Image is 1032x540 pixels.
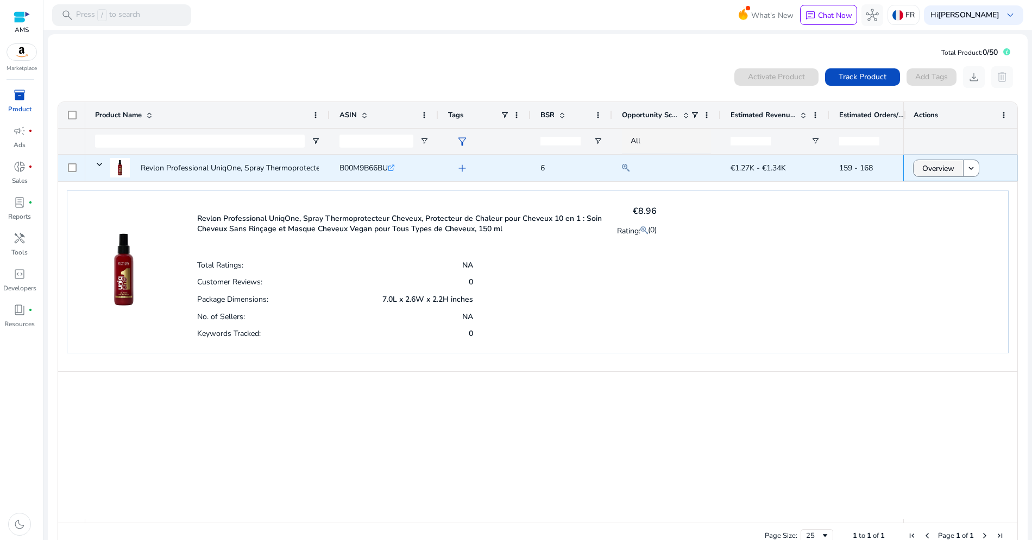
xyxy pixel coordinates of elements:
span: inventory_2 [13,88,26,101]
div: Next Page [980,531,989,540]
p: Chat Now [818,10,852,21]
span: chat [805,10,816,21]
span: 6 [540,163,545,173]
span: hub [866,9,879,22]
div: Last Page [996,531,1004,540]
span: Actions [914,110,938,120]
span: B00M9B66BU [339,163,388,173]
div: Previous Page [923,531,932,540]
p: Reports [8,212,31,221]
p: NA [462,312,473,322]
p: Total Ratings: [197,260,243,270]
p: Press to search [76,9,140,21]
button: Track Product [825,68,900,86]
p: Revlon Professional UniqOne, Spray Thermoprotecteur Cheveux,... [141,157,364,179]
p: 7.0L x 2.6W x 2.2H inches [382,294,473,304]
span: filter_alt [456,135,469,148]
span: Track Product [839,71,886,82]
button: Open Filter Menu [311,137,320,145]
input: Product Name Filter Input [95,135,305,148]
span: 159 - 168 [839,163,873,173]
span: Estimated Revenue/Day [731,110,796,120]
p: Marketplace [7,65,37,73]
h4: €8.96 [617,206,657,217]
span: fiber_manual_record [28,308,33,312]
p: AMS [14,25,30,35]
button: Open Filter Menu [420,137,429,145]
p: Keywords Tracked: [197,328,261,339]
input: ASIN Filter Input [339,135,413,148]
p: Sales [12,176,28,186]
span: Product Name [95,110,142,120]
span: BSR [540,110,555,120]
span: fiber_manual_record [28,200,33,205]
p: FR [905,5,915,24]
p: Customer Reviews: [197,277,262,287]
span: ASIN [339,110,357,120]
span: dark_mode [13,518,26,531]
p: NA [462,260,473,270]
span: / [97,9,107,21]
span: search [61,9,74,22]
span: book_4 [13,303,26,316]
p: 0 [469,277,473,287]
span: add [456,162,469,175]
span: Tags [448,110,463,120]
p: Rating: [617,224,648,237]
span: 0/50 [983,47,998,58]
span: fiber_manual_record [28,129,33,133]
span: handyman [13,232,26,245]
b: [PERSON_NAME] [938,10,999,20]
span: campaign [13,124,26,137]
div: First Page [908,531,916,540]
span: €1.27K - €1.34K [731,163,786,173]
span: code_blocks [13,268,26,281]
button: Open Filter Menu [811,137,820,145]
button: Overview [913,160,964,177]
p: Ads [14,140,26,150]
span: Overview [922,157,954,180]
span: All [631,136,640,146]
p: Resources [4,319,35,329]
p: No. of Sellers: [197,312,245,322]
button: chatChat Now [800,5,857,26]
span: lab_profile [13,196,26,209]
span: keyboard_arrow_down [1004,9,1017,22]
span: (0) [648,225,657,235]
p: Tools [11,247,28,257]
span: What's New [751,6,794,25]
p: 0 [469,328,473,339]
span: donut_small [13,160,26,173]
span: fiber_manual_record [28,164,33,169]
p: Product [8,104,32,114]
button: hub [861,4,883,26]
button: Open Filter Menu [594,137,602,145]
img: amazon.svg [7,44,36,60]
img: 31KhpQS-rgL.jpg [110,158,130,177]
p: Hi [930,11,999,19]
span: Total Product: [941,48,983,57]
mat-icon: keyboard_arrow_down [966,163,976,173]
img: fr.svg [892,10,903,21]
span: download [967,71,980,84]
button: download [963,66,985,88]
p: Developers [3,283,36,293]
p: Revlon Professional UniqOne, Spray Thermoprotecteur Cheveux, Protecteur de Chaleur pour Cheveux 1... [197,213,603,234]
img: 31KhpQS-rgL.jpg [78,202,170,315]
p: Package Dimensions: [197,294,268,304]
span: Estimated Orders/Day [839,110,904,120]
span: Opportunity Score [622,110,678,120]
